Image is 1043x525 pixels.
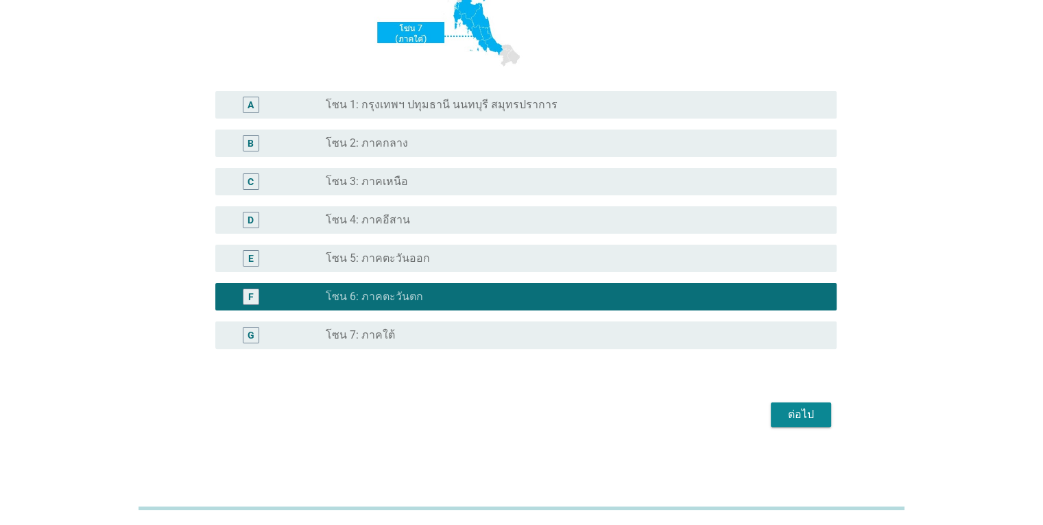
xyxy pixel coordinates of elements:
div: D [248,213,254,228]
button: ต่อไป [771,402,831,427]
label: โซน 1: กรุงเทพฯ ปทุมธานี นนทบุรี สมุทรปราการ [326,98,558,112]
label: โซน 6: ภาคตะวันตก [326,290,423,304]
div: G [248,328,254,343]
label: โซน 4: ภาคอีสาน [326,213,410,227]
div: F [248,290,254,304]
label: โซน 5: ภาคตะวันออก [326,252,430,265]
label: โซน 7: ภาคใต้ [326,328,395,342]
div: B [248,136,254,151]
div: A [248,98,254,112]
div: E [248,252,254,266]
label: โซน 2: ภาคกลาง [326,136,408,150]
div: ต่อไป [782,406,820,423]
div: C [248,175,254,189]
label: โซน 3: ภาคเหนือ [326,175,408,188]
